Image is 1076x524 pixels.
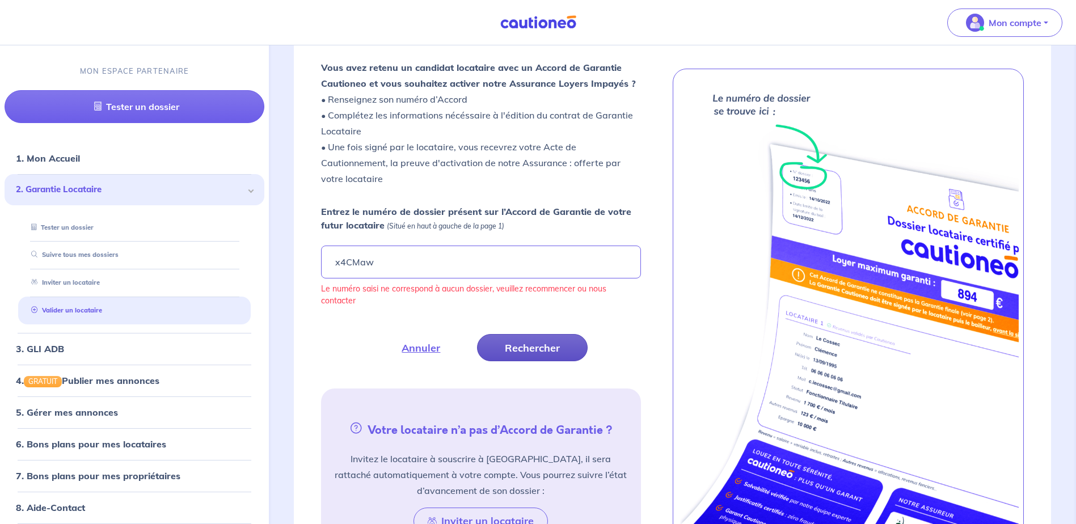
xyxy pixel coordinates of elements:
button: Rechercher [477,334,588,361]
img: illu_account_valid_menu.svg [966,14,984,32]
input: Ex : 453678 [321,246,640,278]
p: Le numéro saisi ne correspond à aucun dossier, veuillez recommencer ou nous contacter [321,283,640,307]
a: 4.GRATUITPublier mes annonces [16,375,159,386]
p: Invitez le locataire à souscrire à [GEOGRAPHIC_DATA], il sera rattaché automatiquement à votre co... [335,451,627,498]
a: 5. Gérer mes annonces [16,407,118,418]
span: 2. Garantie Locataire [16,184,244,197]
img: Cautioneo [496,15,581,29]
div: 2. Garantie Locataire [5,175,264,206]
a: Valider un locataire [27,306,102,314]
div: 1. Mon Accueil [5,147,264,170]
div: 8. Aide-Contact [5,496,264,519]
h5: Votre locataire n’a pas d’Accord de Garantie ? [326,420,636,437]
div: Tester un dossier [18,218,251,237]
a: Tester un dossier [5,91,264,124]
div: 5. Gérer mes annonces [5,401,264,424]
a: 7. Bons plans pour mes propriétaires [16,470,180,481]
p: MON ESPACE PARTENAIRE [80,66,189,77]
div: Inviter un locataire [18,274,251,293]
a: Inviter un locataire [27,279,100,287]
div: 7. Bons plans pour mes propriétaires [5,464,264,487]
a: 1. Mon Accueil [16,153,80,164]
em: (Situé en haut à gauche de la page 1) [387,222,504,230]
div: Suivre tous mes dossiers [18,246,251,265]
a: 8. Aide-Contact [16,502,85,513]
a: Tester un dossier [27,223,94,231]
div: 6. Bons plans pour mes locataires [5,433,264,455]
a: 6. Bons plans pour mes locataires [16,438,166,450]
button: Annuler [374,334,468,361]
button: illu_account_valid_menu.svgMon compte [947,9,1062,37]
div: Valider un locataire [18,301,251,320]
div: 3. GLI ADB [5,337,264,360]
strong: Entrez le numéro de dossier présent sur l’Accord de Garantie de votre futur locataire [321,206,631,231]
p: Mon compte [989,16,1041,29]
a: Suivre tous mes dossiers [27,251,119,259]
p: • Renseignez son numéro d’Accord • Complétez les informations nécéssaire à l'édition du contrat d... [321,60,640,187]
strong: Vous avez retenu un candidat locataire avec un Accord de Garantie Cautioneo et vous souhaitez act... [321,62,636,89]
a: 3. GLI ADB [16,343,64,354]
div: 4.GRATUITPublier mes annonces [5,369,264,392]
